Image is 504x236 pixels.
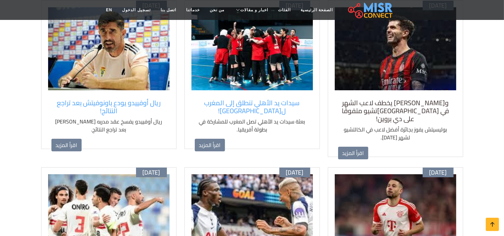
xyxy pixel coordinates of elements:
[48,7,170,90] img: فيلكو باونوفيتش مدرب ريال أوفييدو خلال مباراة.
[143,169,160,176] span: [DATE]
[117,4,155,16] a: تسجيل الدخول
[195,118,310,133] p: بعثة سيدات يد الأهلي تصل المغرب للمشاركة في بطولة أفريقيا.
[338,147,368,159] a: اقرأ المزيد
[101,4,117,16] a: EN
[195,99,310,115] a: سيدات يد الأهلي تنطلق إلى المغرب ل[GEOGRAPHIC_DATA]!
[338,125,453,141] p: بوليسيتش يفوز بجائزة أفضل لاعب في الكالتشيو لشهر [DATE].
[273,4,296,16] a: الفئات
[240,7,268,13] span: اخبار و مقالات
[156,4,181,16] a: اتصل بنا
[51,139,82,151] a: اقرأ المزيد
[229,4,273,16] a: اخبار و مقالات
[338,99,453,123] a: و[PERSON_NAME] يخطف لاعب الشهر في [GEOGRAPHIC_DATA]تشيو متفوقًا على دي بروين!
[191,7,313,90] img: فريق سيدات يد الأهلي أثناء تدريباتهم قبل البطولة الأفريقية.
[195,139,225,151] a: اقرأ المزيد
[429,169,447,176] span: [DATE]
[181,4,205,16] a: خدماتنا
[51,118,166,133] p: ريال أوفييدو يفسخ عقد مدربه [PERSON_NAME] بعد تراجع النتائج.
[335,7,456,90] img: كريستيان بوليسيتش بقميص ميلان خلال مباراة في الدوري الإيطالي.
[205,4,229,16] a: من نحن
[348,2,393,18] img: main.misr_connect
[51,99,166,115] a: ريال أوفييدو يودع باونوفيتش بعد تراجع النتائج!
[286,169,304,176] span: [DATE]
[296,4,338,16] a: الصفحة الرئيسية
